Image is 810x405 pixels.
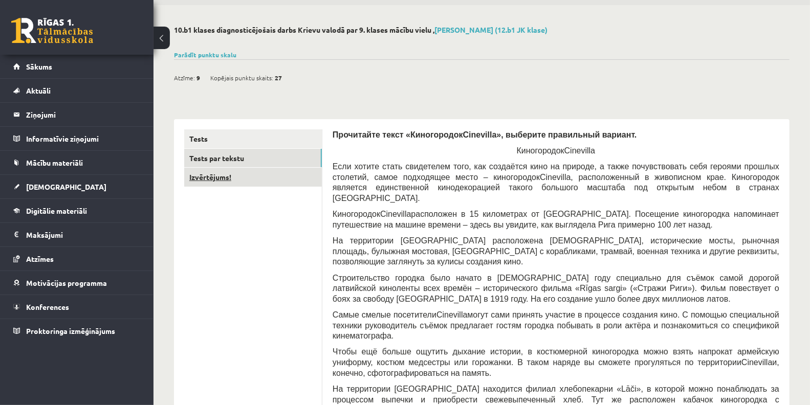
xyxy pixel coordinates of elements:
legend: Informatīvie ziņojumi [26,127,141,150]
span: Cinevilla [741,358,772,367]
h2: 10.b1 klases diagnosticējošais darbs Krievu valodā par 9. klases mācību vielu , [174,26,790,34]
span: Kopējais punktu skaits: [210,70,273,85]
span: sargi [604,284,622,292]
span: Киногородок [333,210,380,218]
span: могут сами принять участие в процессе создания кино. С помощью специальной техники руководитель с... [333,310,779,340]
span: », выберите правильный вариант. [496,130,637,139]
a: Ziņojumi [13,103,141,126]
span: Киногородок [517,146,564,155]
a: [DEMOGRAPHIC_DATA] [13,175,141,198]
span: Atzīmes [26,254,54,263]
span: Самые смелые посетители [333,310,436,319]
span: Cinevilla [380,210,411,218]
span: Digitālie materiāli [26,206,87,215]
a: Mācību materiāli [13,151,141,174]
a: Tests par tekstu [184,149,322,168]
a: Maksājumi [13,223,141,246]
span: Cinevilla [540,173,571,182]
span: R [580,284,586,292]
span: Cinevilla [436,310,467,319]
a: Sākums [13,55,141,78]
span: Прочитайте текст «Киногородок [333,130,463,139]
a: Informatīvie ziņojumi [13,127,141,150]
span: Строительство городка было начато в [DEMOGRAPHIC_DATA] году специально для съёмок самой дорогой л... [333,274,779,293]
span: [DEMOGRAPHIC_DATA] [26,182,106,191]
span: Atzīme: [174,70,195,85]
a: Proktoringa izmēģinājums [13,319,141,343]
a: Motivācijas programma [13,271,141,295]
span: Если хотите стать свидетелем того, как создаётся кино на природе, а также почувствовать себя геро... [333,162,779,182]
span: Sākums [26,62,52,71]
a: Tests [184,129,322,148]
span: i [634,385,637,393]
span: и, конечно, сфотографироваться на память. [333,358,779,377]
span: 27 [275,70,282,85]
span: Konferences [26,302,69,311]
span: » («Стражи Риги»). Фильм повествует о боях за свободу [GEOGRAPHIC_DATA] в 1919 году. На его созда... [333,284,779,303]
span: Mācību materiāli [26,158,83,167]
a: Parādīt punktu skalu [174,51,236,59]
span: Motivācijas programma [26,278,107,287]
span: , расположенный в живописном крае. Киногородок является единственной кинодекорацией такого большо... [333,173,779,202]
span: На территории [GEOGRAPHIC_DATA] расположена [DEMOGRAPHIC_DATA], исторические мосты, рыночная площ... [333,236,779,266]
span: Чтобы ещё больше ощутить дыхание истории, в костюмерной киногородка можно взять напрокат армейску... [333,347,779,367]
span: Aktuāli [26,86,51,95]
span: 9 [196,70,200,85]
span: ī [586,284,588,292]
a: [PERSON_NAME] (12.b1 JK klase) [434,25,548,34]
span: Cinevilla [463,130,497,139]
a: Aktuāli [13,79,141,102]
legend: Ziņojumi [26,103,141,126]
a: Rīgas 1. Tālmācības vidusskola [11,18,93,43]
span: L [621,385,626,393]
a: Digitālie materiāli [13,199,141,222]
legend: Maksājumi [26,223,141,246]
a: Izvērtējums! [184,168,322,187]
span: расположен в 15 километрах от [GEOGRAPHIC_DATA]. Посещение киногородка напоминает путешествие на ... [333,210,779,229]
span: На территории [GEOGRAPHIC_DATA] находится филиал хлебопекарни « [333,385,621,393]
a: Konferences [13,295,141,319]
span: gas [588,284,601,292]
span: Cinevilla [564,146,595,155]
span: Proktoringa izmēģinājums [26,326,115,335]
span: āč [626,385,634,393]
a: Atzīmes [13,247,141,271]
